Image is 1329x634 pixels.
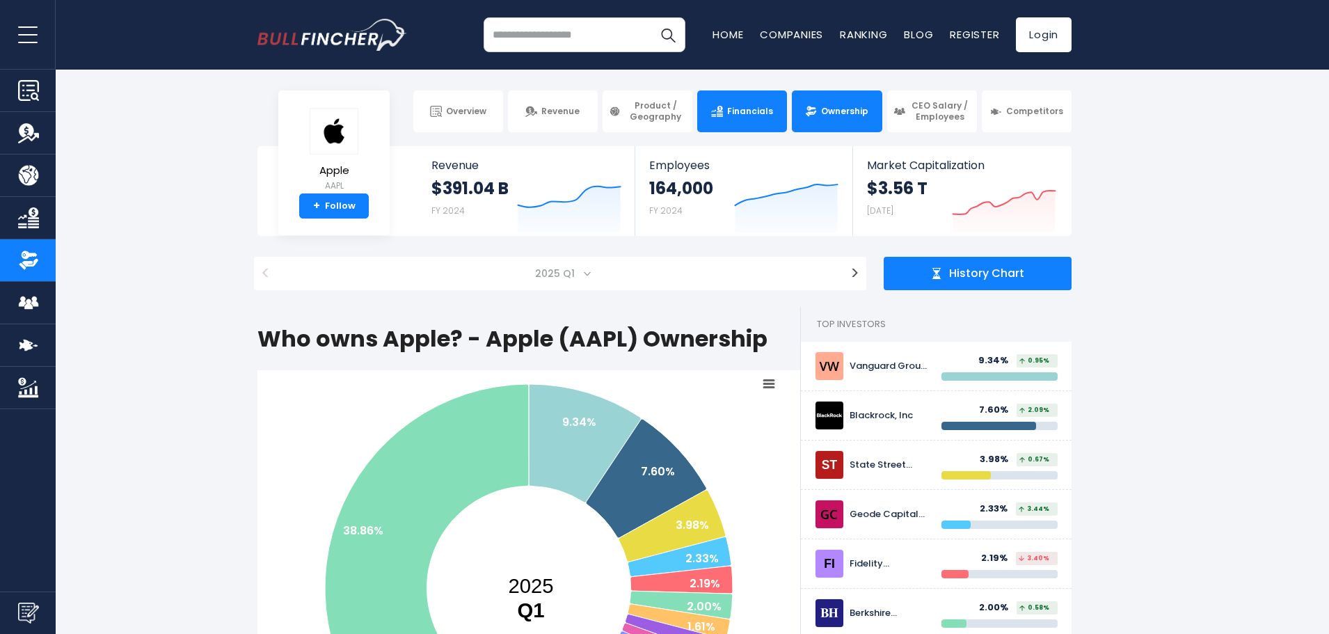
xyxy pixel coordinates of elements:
span: 0.58% [1019,605,1049,611]
button: Search [651,17,685,52]
span: 3.44% [1019,506,1049,512]
span: Employees [649,159,838,172]
a: Market Capitalization $3.56 T [DATE] [853,146,1070,236]
a: Go to homepage [257,19,407,51]
span: Market Capitalization [867,159,1056,172]
div: Blackrock, Inc [850,410,931,422]
strong: 164,000 [649,177,713,199]
div: 2.00% [979,602,1017,614]
h1: Who owns Apple? - Apple (AAPL) Ownership [257,322,800,356]
span: 2025 Q1 [284,257,836,290]
a: Revenue $391.04 B FY 2024 [417,146,635,236]
tspan: Q1 [517,599,544,621]
text: 38.86% [343,523,383,539]
span: 0.67% [1019,457,1049,463]
text: 2.00% [687,599,722,615]
span: Ownership [821,106,868,117]
a: Overview [413,90,503,132]
span: 2025 Q1 [530,264,583,283]
span: 2.09% [1019,407,1049,413]
span: 3.40% [1019,555,1049,562]
span: 0.95% [1019,358,1049,364]
text: 3.98% [676,517,709,533]
span: Overview [446,106,486,117]
text: 2.19% [690,576,720,592]
div: State Street Corp [850,459,931,471]
div: Geode Capital Management, LLC [850,509,931,521]
a: CEO Salary / Employees [887,90,977,132]
a: Apple AAPL [309,107,359,194]
strong: $3.56 T [867,177,928,199]
div: Berkshire Hathaway Inc [850,608,931,619]
a: Companies [760,27,823,42]
small: [DATE] [867,205,893,216]
small: FY 2024 [649,205,683,216]
text: 9.34% [562,414,596,430]
a: +Follow [299,193,369,219]
div: Fidelity Investments (FMR) [850,558,931,570]
a: Login [1016,17,1072,52]
button: > [843,257,866,290]
a: Home [713,27,743,42]
img: bullfincher logo [257,19,407,51]
span: Apple [310,165,358,177]
a: Ranking [840,27,887,42]
strong: $391.04 B [431,177,509,199]
h2: Top Investors [801,307,1072,342]
img: history chart [931,268,942,279]
div: 2.33% [980,503,1016,515]
div: 2.19% [981,553,1016,564]
a: Product / Geography [603,90,692,132]
div: Vanguard Group Inc [850,360,931,372]
a: Employees 164,000 FY 2024 [635,146,852,236]
span: Competitors [1006,106,1063,117]
span: Financials [727,106,773,117]
strong: + [313,200,320,212]
a: Ownership [792,90,882,132]
a: Revenue [508,90,598,132]
small: AAPL [310,180,358,192]
div: 9.34% [978,355,1017,367]
span: History Chart [949,267,1024,281]
text: 7.60% [641,463,675,480]
a: Register [950,27,999,42]
text: 2025 [508,574,553,621]
div: 7.60% [979,404,1017,416]
text: 2.33% [685,550,719,566]
a: Competitors [982,90,1072,132]
span: CEO Salary / Employees [909,100,971,122]
a: Blog [904,27,933,42]
div: 3.98% [980,454,1017,466]
button: < [254,257,277,290]
span: Product / Geography [625,100,686,122]
img: Ownership [18,250,39,271]
a: Financials [697,90,787,132]
span: Revenue [541,106,580,117]
span: Revenue [431,159,621,172]
small: FY 2024 [431,205,465,216]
